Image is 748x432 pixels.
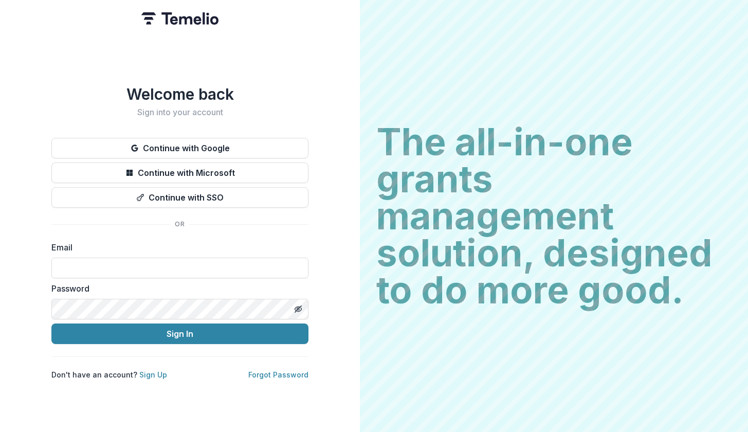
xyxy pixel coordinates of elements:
[51,282,302,295] label: Password
[248,370,308,379] a: Forgot Password
[51,241,302,254] label: Email
[51,163,308,183] button: Continue with Microsoft
[51,323,308,344] button: Sign In
[51,85,308,103] h1: Welcome back
[51,138,308,158] button: Continue with Google
[51,369,167,380] p: Don't have an account?
[139,370,167,379] a: Sign Up
[51,107,308,117] h2: Sign into your account
[51,187,308,208] button: Continue with SSO
[141,12,218,25] img: Temelio
[290,301,306,317] button: Toggle password visibility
